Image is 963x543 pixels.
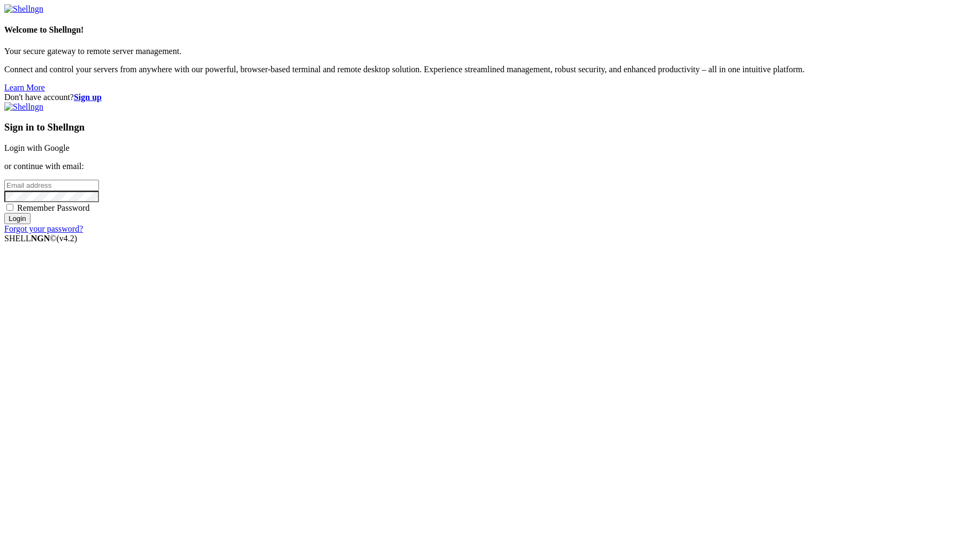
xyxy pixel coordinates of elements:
input: Login [4,213,30,224]
p: Your secure gateway to remote server management. [4,47,959,56]
p: Connect and control your servers from anywhere with our powerful, browser-based terminal and remo... [4,65,959,74]
a: Forgot your password? [4,224,83,233]
a: Learn More [4,83,45,92]
img: Shellngn [4,102,43,112]
input: Email address [4,180,99,191]
img: Shellngn [4,4,43,14]
span: Remember Password [17,203,90,212]
span: SHELL © [4,234,77,243]
a: Sign up [74,93,102,102]
div: Don't have account? [4,93,959,102]
a: Login with Google [4,143,70,152]
h4: Welcome to Shellngn! [4,25,959,35]
h3: Sign in to Shellngn [4,121,959,133]
input: Remember Password [6,204,13,211]
b: NGN [31,234,50,243]
span: 4.2.0 [57,234,78,243]
p: or continue with email: [4,162,959,171]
